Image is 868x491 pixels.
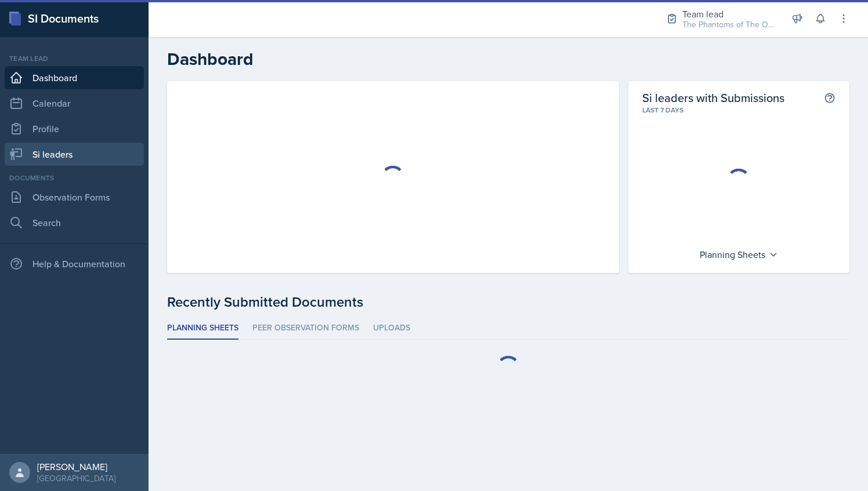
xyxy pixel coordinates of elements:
[5,53,144,64] div: Team lead
[5,92,144,115] a: Calendar
[5,66,144,89] a: Dashboard
[167,49,849,70] h2: Dashboard
[642,90,784,105] h2: Si leaders with Submissions
[252,317,359,340] li: Peer Observation Forms
[167,292,849,312] div: Recently Submitted Documents
[5,211,144,234] a: Search
[5,143,144,166] a: Si leaders
[5,186,144,209] a: Observation Forms
[5,173,144,183] div: Documents
[682,7,775,21] div: Team lead
[642,105,836,115] div: Last 7 days
[37,461,115,472] div: [PERSON_NAME]
[682,19,775,31] div: The Phantoms of The Opera / Fall 2025
[37,472,115,484] div: [GEOGRAPHIC_DATA]
[694,245,784,264] div: Planning Sheets
[373,317,410,340] li: Uploads
[167,317,238,340] li: Planning Sheets
[5,252,144,275] div: Help & Documentation
[5,117,144,140] a: Profile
